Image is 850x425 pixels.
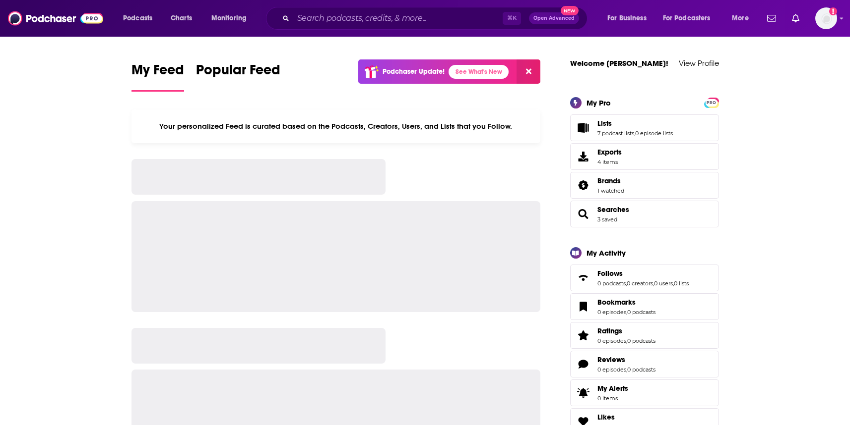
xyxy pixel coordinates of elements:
button: open menu [116,10,165,26]
span: Charts [171,11,192,25]
span: PRO [706,99,718,106]
a: 0 podcasts [627,309,655,316]
img: User Profile [815,7,837,29]
span: Brands [570,172,719,199]
a: Bookmarks [574,300,593,314]
a: My Alerts [570,379,719,406]
span: Ratings [570,322,719,349]
a: 0 lists [674,280,689,287]
a: Show notifications dropdown [763,10,780,27]
span: For Business [607,11,647,25]
img: Podchaser - Follow, Share and Rate Podcasts [8,9,103,28]
button: Show profile menu [815,7,837,29]
span: My Feed [131,61,184,84]
a: 3 saved [597,216,617,223]
a: Brands [597,176,624,185]
a: Reviews [574,357,593,371]
span: Follows [570,265,719,291]
a: Charts [164,10,198,26]
a: Searches [574,207,593,221]
span: My Alerts [574,386,593,400]
span: Monitoring [211,11,247,25]
a: Lists [597,119,673,128]
span: Likes [597,413,615,422]
a: Ratings [574,328,593,342]
p: Podchaser Update! [383,67,445,76]
div: Your personalized Feed is curated based on the Podcasts, Creators, Users, and Lists that you Follow. [131,109,541,143]
button: open menu [204,10,260,26]
a: PRO [706,98,718,106]
a: Follows [597,269,689,278]
span: , [626,309,627,316]
a: Follows [574,271,593,285]
input: Search podcasts, credits, & more... [293,10,503,26]
a: Lists [574,121,593,135]
span: Exports [574,150,593,163]
span: ⌘ K [503,12,521,25]
a: Popular Feed [196,61,280,92]
a: Exports [570,143,719,170]
a: Show notifications dropdown [788,10,803,27]
a: Ratings [597,326,655,335]
a: My Feed [131,61,184,92]
span: 4 items [597,159,622,165]
span: Exports [597,148,622,157]
a: Likes [597,413,639,422]
button: open menu [725,10,761,26]
span: Ratings [597,326,622,335]
a: 0 users [654,280,673,287]
span: , [634,130,635,137]
span: Reviews [570,351,719,377]
span: , [673,280,674,287]
a: See What's New [449,65,509,79]
button: open menu [600,10,659,26]
svg: Add a profile image [829,7,837,15]
a: 0 episode lists [635,130,673,137]
a: 1 watched [597,187,624,194]
span: , [653,280,654,287]
span: Searches [570,201,719,227]
span: Open Advanced [533,16,575,21]
div: My Activity [587,248,626,258]
span: My Alerts [597,384,628,393]
a: Brands [574,178,593,192]
span: For Podcasters [663,11,711,25]
span: Logged in as rowan.sullivan [815,7,837,29]
a: Reviews [597,355,655,364]
a: 7 podcast lists [597,130,634,137]
span: Follows [597,269,623,278]
span: Brands [597,176,621,185]
a: 0 episodes [597,337,626,344]
span: Bookmarks [570,293,719,320]
span: Lists [570,114,719,141]
a: Welcome [PERSON_NAME]! [570,58,668,68]
span: , [626,337,627,344]
span: Lists [597,119,612,128]
a: 0 episodes [597,309,626,316]
div: Search podcasts, credits, & more... [275,7,597,30]
span: Podcasts [123,11,152,25]
span: , [626,280,627,287]
a: View Profile [679,58,719,68]
span: More [732,11,749,25]
a: Bookmarks [597,298,655,307]
a: 0 creators [627,280,653,287]
span: Reviews [597,355,625,364]
span: Popular Feed [196,61,280,84]
a: 0 podcasts [627,366,655,373]
span: 0 items [597,395,628,402]
span: Bookmarks [597,298,636,307]
button: open menu [656,10,725,26]
a: 0 podcasts [597,280,626,287]
div: My Pro [587,98,611,107]
a: Searches [597,205,629,214]
span: New [561,6,579,15]
span: , [626,366,627,373]
a: 0 episodes [597,366,626,373]
a: 0 podcasts [627,337,655,344]
button: Open AdvancedNew [529,12,579,24]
